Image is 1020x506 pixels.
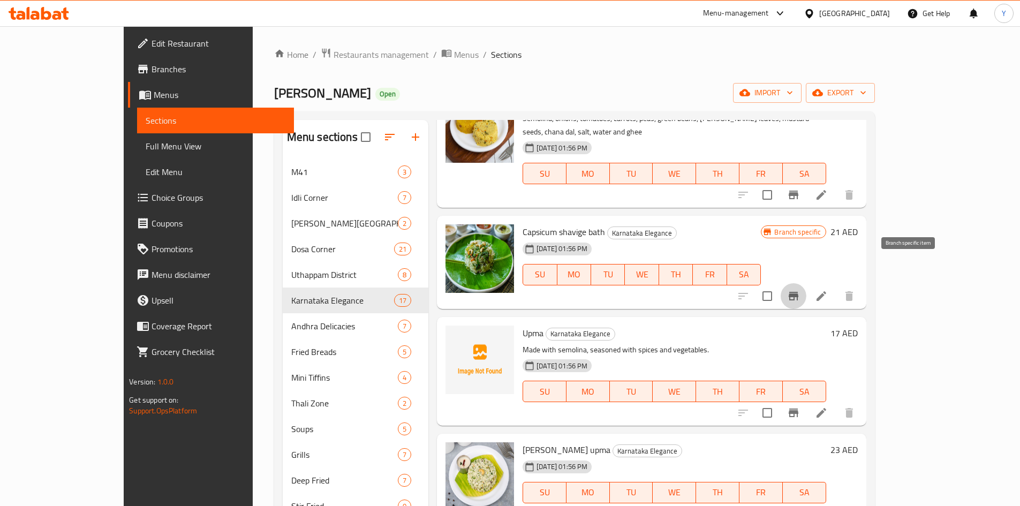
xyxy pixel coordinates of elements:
button: TH [659,264,693,285]
nav: breadcrumb [274,48,875,62]
span: Select to update [756,285,779,307]
div: Fried Breads5 [283,339,428,365]
span: Mini Tiffins [291,371,398,384]
span: 17 [395,296,411,306]
div: Vada Junction [291,217,398,230]
div: Uthappam District8 [283,262,428,288]
span: Fried Breads [291,345,398,358]
a: Upsell [128,288,294,313]
span: Deep Fried [291,474,398,487]
div: Karnataka Elegance [291,294,394,307]
div: Dosa Corner21 [283,236,428,262]
span: TH [700,485,735,500]
span: FR [744,485,779,500]
span: Capsicum shavige bath [523,224,605,240]
div: Menu-management [703,7,769,20]
button: TH [696,163,739,184]
button: MO [566,482,610,503]
button: TU [591,264,625,285]
button: WE [653,163,696,184]
span: Soups [291,422,398,435]
a: Sections [137,108,294,133]
a: Menus [128,82,294,108]
span: Coverage Report [152,320,285,333]
div: items [398,422,411,435]
span: [DATE] 01:56 PM [532,244,592,254]
span: Choice Groups [152,191,285,204]
span: M41 [291,165,398,178]
button: SA [783,482,826,503]
div: items [398,320,411,333]
span: FR [744,166,779,182]
button: FR [739,381,783,402]
h6: 17 AED [830,326,858,341]
span: 5 [398,424,411,434]
span: FR [697,267,722,282]
div: Grills7 [283,442,428,467]
button: Branch-specific-item [781,400,806,426]
span: 21 [395,244,411,254]
button: WE [625,264,659,285]
span: Menu disclaimer [152,268,285,281]
span: MO [571,166,606,182]
a: Choice Groups [128,185,294,210]
a: Edit Menu [137,159,294,185]
span: 7 [398,193,411,203]
a: Edit menu item [815,406,828,419]
button: TH [696,482,739,503]
div: [GEOGRAPHIC_DATA] [819,7,890,19]
span: 1.0.0 [157,375,174,389]
span: SA [731,267,757,282]
button: TU [610,381,653,402]
div: Deep Fried7 [283,467,428,493]
span: TH [663,267,689,282]
li: / [313,48,316,61]
button: delete [836,283,862,309]
div: items [398,371,411,384]
span: Branches [152,63,285,75]
span: export [814,86,866,100]
span: Edit Restaurant [152,37,285,50]
button: Branch-specific-item [781,283,806,309]
span: Restaurants management [334,48,429,61]
span: 2 [398,218,411,229]
div: items [394,294,411,307]
button: delete [836,400,862,426]
button: TU [610,163,653,184]
p: Made with semolina, seasoned with spices and vegetables. [523,343,826,357]
div: Idli Corner7 [283,185,428,210]
div: Thali Zone2 [283,390,428,416]
h6: 21 AED [830,224,858,239]
h2: Menu sections [287,129,358,145]
div: Karnataka Elegance [607,226,677,239]
button: delete [836,182,862,208]
a: Support.OpsPlatform [129,404,197,418]
div: Soups5 [283,416,428,442]
span: 2 [398,398,411,409]
li: / [483,48,487,61]
span: SU [527,384,562,399]
span: Full Menu View [146,140,285,153]
div: items [398,217,411,230]
a: Menu disclaimer [128,262,294,288]
span: import [742,86,793,100]
span: WE [629,267,654,282]
a: Coupons [128,210,294,236]
img: Upma [445,326,514,394]
span: Andhra Delicacies [291,320,398,333]
button: FR [739,482,783,503]
button: SA [727,264,761,285]
button: TU [610,482,653,503]
span: Select to update [756,184,779,206]
div: Karnataka Elegance [546,328,615,341]
span: [DATE] 01:56 PM [532,143,592,153]
span: [PERSON_NAME][GEOGRAPHIC_DATA] [291,217,398,230]
a: Full Menu View [137,133,294,159]
span: SA [787,384,822,399]
h6: 23 AED [830,442,858,457]
span: Karnataka Elegance [613,445,682,457]
span: Version: [129,375,155,389]
span: WE [657,384,692,399]
span: Branch specific [770,227,825,237]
